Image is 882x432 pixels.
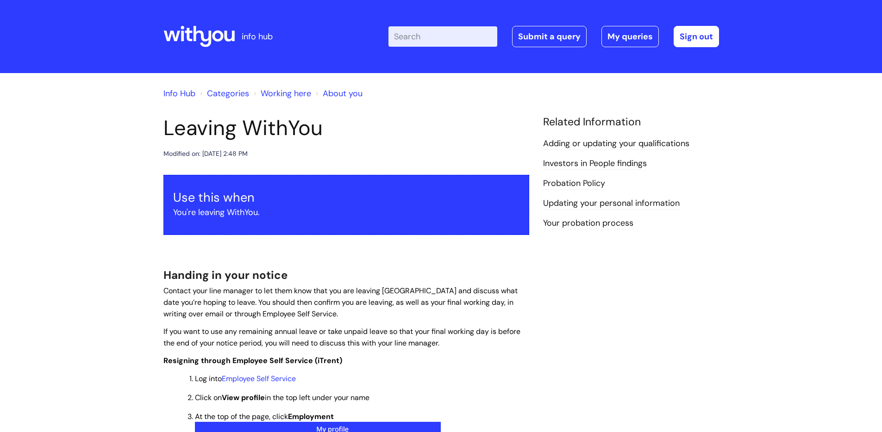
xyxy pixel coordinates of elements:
[543,158,647,170] a: Investors in People findings
[388,26,719,47] div: | -
[222,374,296,383] a: Employee Self Service
[543,116,719,129] h4: Related Information
[512,26,587,47] a: Submit a query
[195,374,296,383] span: Log into
[242,29,273,44] p: info hub
[163,327,520,348] span: If you want to use any remaining annual leave or take unpaid leave so that your final working day...
[388,26,497,47] input: Search
[543,138,689,150] a: Adding or updating your qualifications
[195,412,334,421] span: At the top of the page, click
[288,412,334,421] strong: Employment
[261,88,311,99] a: Working here
[163,268,288,282] span: Handing in your notice
[163,356,342,365] span: Resigning through Employee Self Service (iTrent)
[601,26,659,47] a: My queries
[251,86,311,101] li: Working here
[163,88,195,99] a: Info Hub
[163,286,518,319] span: Contact your line manager to let them know that you are leaving [GEOGRAPHIC_DATA] and discuss wha...
[323,88,363,99] a: About you
[543,197,680,210] a: Updating your personal information
[173,190,519,205] h3: Use this when
[195,393,369,402] span: Click on in the top left under your name
[222,393,265,402] strong: View profile
[313,86,363,101] li: About you
[543,178,605,190] a: Probation Policy
[207,88,249,99] a: Categories
[198,86,249,101] li: Solution home
[543,217,633,229] a: Your probation process
[173,205,519,220] p: You're leaving WithYou.
[163,116,529,141] h1: Leaving WithYou
[674,26,719,47] a: Sign out
[163,148,248,160] div: Modified on: [DATE] 2:48 PM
